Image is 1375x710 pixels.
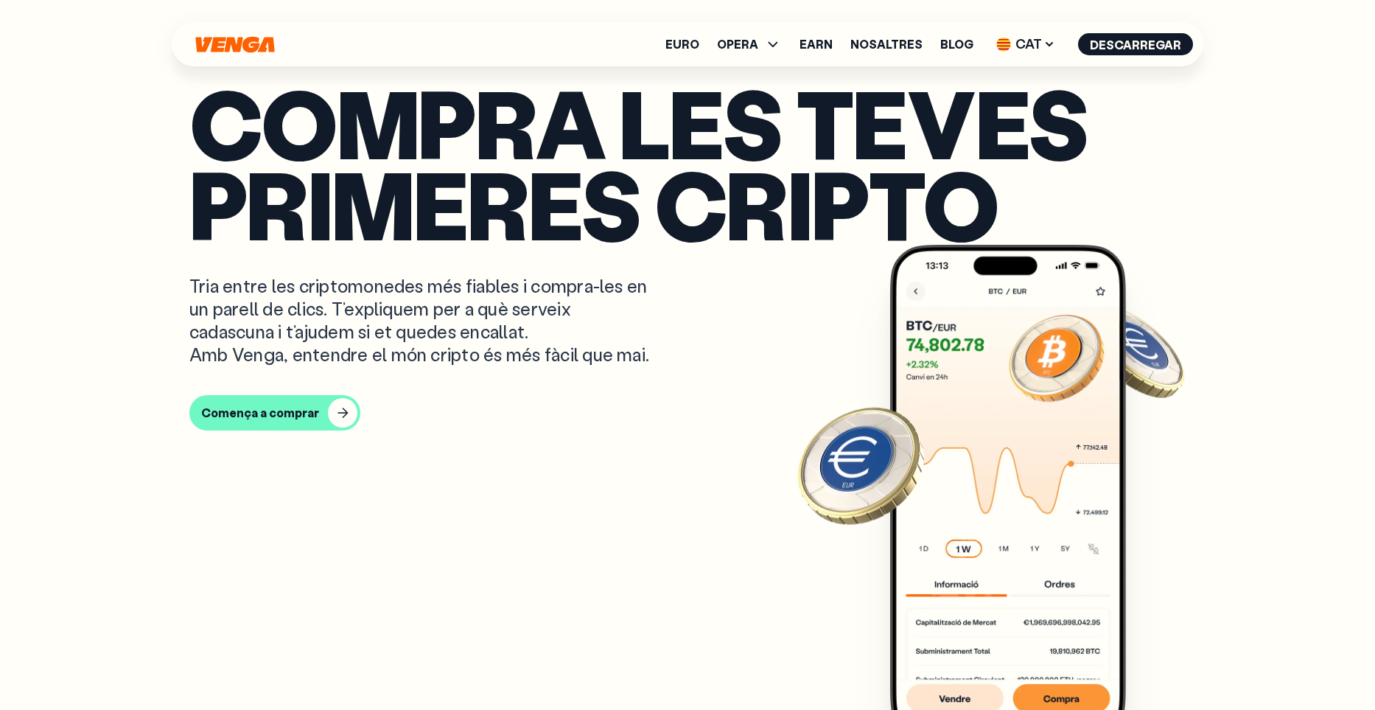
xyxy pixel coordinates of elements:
span: CAT [991,32,1060,56]
img: EURO coin [794,399,927,532]
a: Earn [800,38,833,50]
span: OPERA [717,38,758,50]
button: Descarregar [1078,33,1193,55]
p: Tria entre les criptomonedes més fiables i compra-les en un parell de clics. T’expliquem per a qu... [189,274,655,366]
img: flag-cat [996,37,1011,52]
a: Blog [940,38,973,50]
span: OPERA [717,35,782,53]
a: Comença a comprar [189,395,1186,431]
a: Nosaltres [850,38,923,50]
svg: Inici [194,36,276,53]
img: EURO coin [1082,299,1188,406]
a: Euro [665,38,699,50]
button: Comença a comprar [189,395,360,431]
div: Comença a comprar [201,406,319,420]
p: Compra les teves primeres cripto [189,83,1186,244]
